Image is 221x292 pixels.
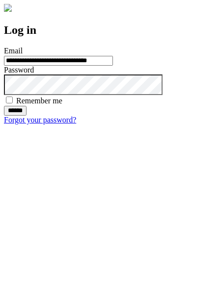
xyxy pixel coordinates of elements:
[4,116,76,124] a: Forgot your password?
[4,24,217,37] h2: Log in
[16,97,62,105] label: Remember me
[4,4,12,12] img: logo-4e3dc11c47720685a147b03b5a06dd966a58ff35d612b21f08c02c0306f2b779.png
[4,66,34,74] label: Password
[4,47,23,55] label: Email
